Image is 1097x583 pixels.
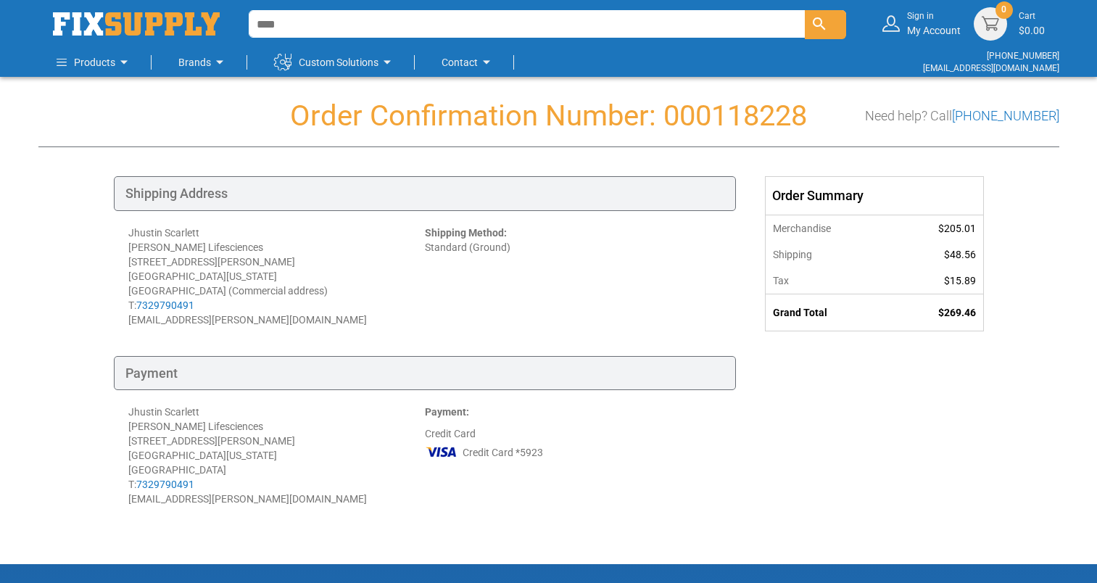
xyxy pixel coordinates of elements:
div: My Account [907,10,961,37]
span: $205.01 [938,223,976,234]
span: $15.89 [944,275,976,286]
strong: Payment: [425,406,469,418]
a: Brands [178,48,228,77]
h3: Need help? Call [865,109,1059,123]
div: Credit Card [425,405,721,506]
a: 7329790491 [136,479,194,490]
small: Cart [1019,10,1045,22]
div: Order Summary [766,177,983,215]
strong: Shipping Method: [425,227,507,239]
a: Custom Solutions [274,48,396,77]
a: store logo [53,12,220,36]
div: Payment [114,356,736,391]
a: 7329790491 [136,299,194,311]
a: [PHONE_NUMBER] [952,108,1059,123]
div: Jhustin Scarlett [PERSON_NAME] Lifesciences [STREET_ADDRESS][PERSON_NAME] [GEOGRAPHIC_DATA][US_ST... [128,405,425,506]
strong: Grand Total [773,307,827,318]
div: Standard (Ground) [425,226,721,327]
h1: Order Confirmation Number: 000118228 [38,100,1059,132]
img: VI [425,441,458,463]
a: [PHONE_NUMBER] [987,51,1059,61]
a: [EMAIL_ADDRESS][DOMAIN_NAME] [923,63,1059,73]
a: Products [57,48,133,77]
a: Contact [442,48,495,77]
img: Fix Industrial Supply [53,12,220,36]
span: $269.46 [938,307,976,318]
span: $0.00 [1019,25,1045,36]
span: Credit Card *5923 [463,445,543,460]
th: Merchandise [766,215,892,241]
th: Shipping [766,241,892,268]
div: Jhustin Scarlett [PERSON_NAME] Lifesciences [STREET_ADDRESS][PERSON_NAME] [GEOGRAPHIC_DATA][US_ST... [128,226,425,327]
th: Tax [766,268,892,294]
small: Sign in [907,10,961,22]
span: 0 [1001,4,1006,16]
span: $48.56 [944,249,976,260]
div: Shipping Address [114,176,736,211]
